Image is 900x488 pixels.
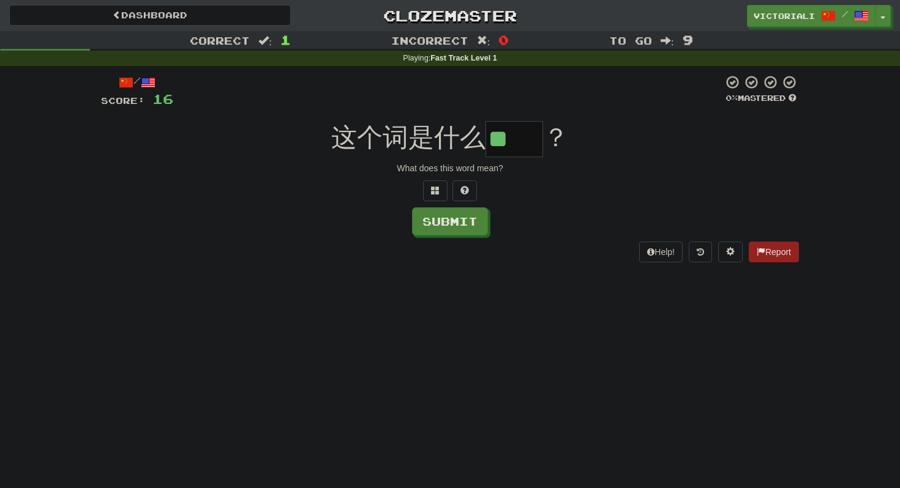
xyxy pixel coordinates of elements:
[331,123,486,152] span: 这个词是什么
[543,123,569,152] span: ？
[498,32,509,47] span: 0
[749,242,799,262] button: Report
[639,242,683,262] button: Help!
[723,93,799,104] div: Mastered
[101,75,173,90] div: /
[152,91,173,106] span: 16
[412,207,488,235] button: Submit
[258,35,272,46] span: :
[747,5,876,27] a: VictoriaLi /
[391,34,468,46] span: Incorrect
[661,35,674,46] span: :
[609,34,652,46] span: To go
[842,10,848,18] span: /
[9,5,291,26] a: Dashboard
[477,35,490,46] span: :
[726,93,738,103] span: 0 %
[430,54,497,62] strong: Fast Track Level 1
[190,34,250,46] span: Correct
[309,5,591,26] a: Clozemaster
[754,10,815,21] span: VictoriaLi
[101,95,145,106] span: Score:
[452,180,477,201] button: Single letter hint - you only get 1 per sentence and score half the points! alt+h
[101,162,799,174] div: What does this word mean?
[280,32,291,47] span: 1
[423,180,448,201] button: Switch sentence to multiple choice alt+p
[683,32,693,47] span: 9
[689,242,712,262] button: Round history (alt+y)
